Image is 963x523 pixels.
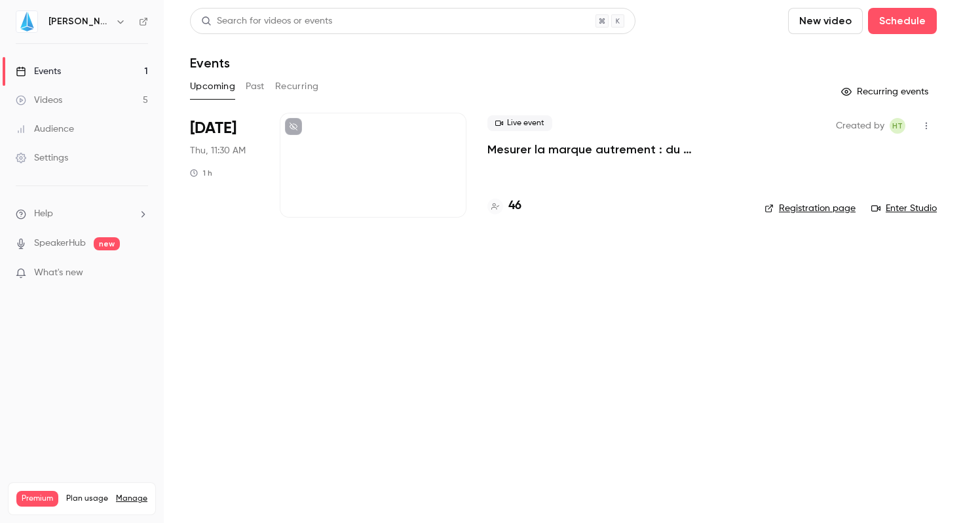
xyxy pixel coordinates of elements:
[836,118,884,134] span: Created by
[34,207,53,221] span: Help
[190,55,230,71] h1: Events
[868,8,937,34] button: Schedule
[190,76,235,97] button: Upcoming
[190,144,246,157] span: Thu, 11:30 AM
[201,14,332,28] div: Search for videos or events
[34,237,86,250] a: SpeakerHub
[487,197,521,215] a: 46
[487,142,744,157] a: Mesurer la marque autrement : du baromètre image au brand impact
[508,197,521,215] h4: 46
[765,202,856,215] a: Registration page
[48,15,110,28] h6: [PERSON_NAME]
[16,491,58,507] span: Premium
[94,237,120,250] span: new
[892,118,903,134] span: HT
[275,76,319,97] button: Recurring
[132,267,148,279] iframe: Noticeable Trigger
[116,494,147,504] a: Manage
[190,168,212,178] div: 1 h
[16,151,68,165] div: Settings
[16,94,62,107] div: Videos
[835,81,937,102] button: Recurring events
[16,65,61,78] div: Events
[487,115,552,131] span: Live event
[788,8,863,34] button: New video
[34,266,83,280] span: What's new
[871,202,937,215] a: Enter Studio
[16,207,148,221] li: help-dropdown-opener
[66,494,108,504] span: Plan usage
[16,123,74,136] div: Audience
[190,113,259,218] div: Oct 2 Thu, 11:30 AM (Europe/Paris)
[890,118,905,134] span: Hugo Tauzin
[246,76,265,97] button: Past
[16,11,37,32] img: JIN
[190,118,236,139] span: [DATE]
